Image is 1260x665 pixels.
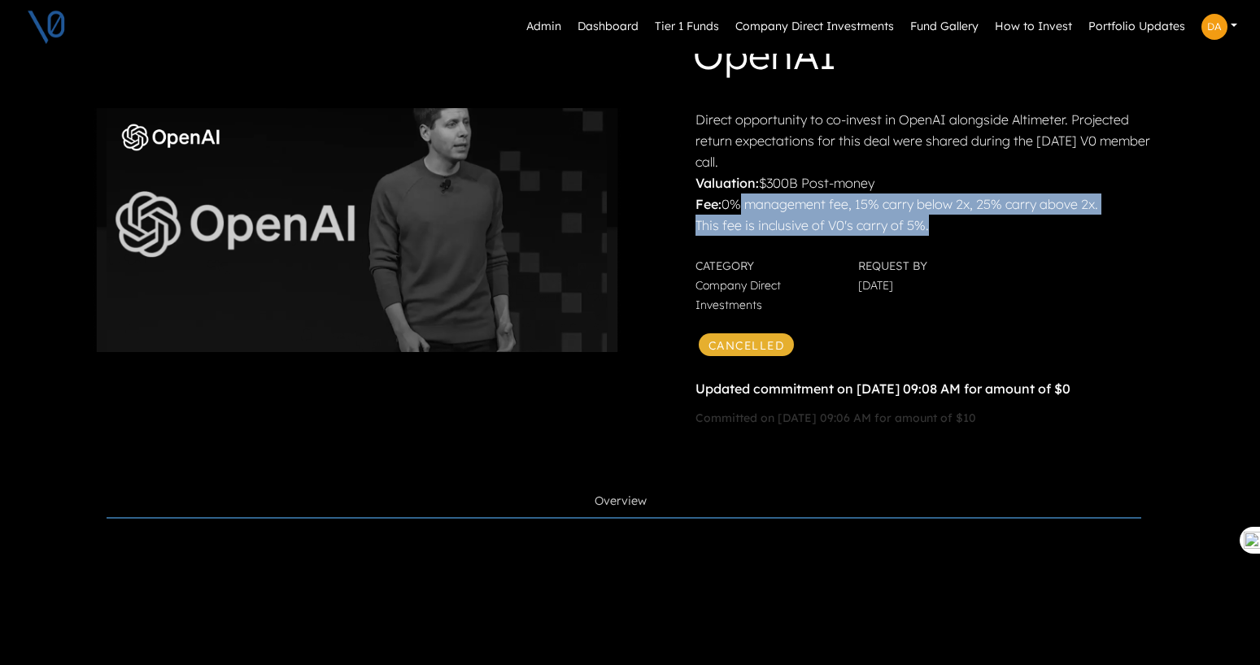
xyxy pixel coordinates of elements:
[1082,11,1192,42] a: Portfolio Updates
[595,493,647,511] span: Overview
[94,108,621,352] img: open_ai_direct_invest_center_3.png
[904,11,985,42] a: Fund Gallery
[729,11,900,42] a: Company Direct Investments
[571,11,645,42] a: Dashboard
[695,196,722,212] strong: Fee:
[695,376,1164,402] div: Updated commitment on [DATE] 09:08 AM for amount of $0
[858,259,927,273] span: Request By
[695,193,1164,215] p: 0% management fee, 15% carry below 2x, 25% carry above 2x.
[695,172,1164,193] p: $300B Post-money
[695,405,1164,431] div: Committed on [DATE] 09:06 AM for amount of $10
[26,7,67,47] img: V0 logo
[1201,14,1227,40] img: Profile
[648,11,726,42] a: Tier 1 Funds
[988,11,1079,42] a: How to Invest
[695,175,759,191] strong: Valuation:
[699,333,795,356] span: Cancelled
[695,109,1164,172] p: Direct opportunity to co-invest in OpenAI alongside Altimeter. Projected return expectations for ...
[693,26,1164,89] h1: OpenAI
[695,259,754,273] span: Category
[520,11,568,42] a: Admin
[858,278,893,293] span: [DATE]
[110,121,232,154] img: Fund Logo
[695,278,781,312] span: Company Direct Investments
[695,215,1164,236] p: This fee is inclusive of V0's carry of 5%.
